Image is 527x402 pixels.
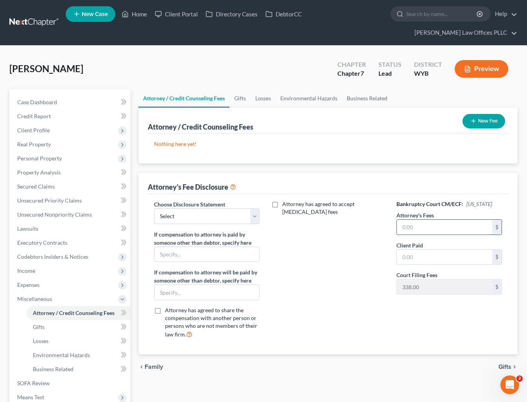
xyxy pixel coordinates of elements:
[17,183,55,190] span: Secured Claims
[27,348,131,362] a: Environmental Hazards
[492,220,502,235] div: $
[229,89,251,108] a: Gifts
[17,211,92,218] span: Unsecured Nonpriority Claims
[337,69,366,78] div: Chapter
[17,155,62,162] span: Personal Property
[396,241,423,249] label: Client Paid
[17,267,35,274] span: Income
[397,279,492,294] input: 0.00
[118,7,151,21] a: Home
[17,239,67,246] span: Executory Contracts
[11,236,131,250] a: Executory Contracts
[455,60,508,78] button: Preview
[33,366,73,372] span: Business Related
[154,285,259,300] input: Specify...
[11,95,131,109] a: Case Dashboard
[516,375,523,382] span: 2
[414,60,442,69] div: District
[138,364,145,370] i: chevron_left
[17,169,61,176] span: Property Analysis
[148,182,236,192] div: Attorney's Fee Disclosure
[138,89,229,108] a: Attorney / Credit Counseling Fees
[154,247,259,262] input: Specify...
[251,89,276,108] a: Losses
[27,334,131,348] a: Losses
[396,271,437,279] label: Court Filing Fees
[378,60,402,69] div: Status
[11,180,131,194] a: Secured Claims
[498,364,518,370] button: Gifts chevron_right
[414,69,442,78] div: WYB
[151,7,202,21] a: Client Portal
[337,60,366,69] div: Chapter
[17,295,52,302] span: Miscellaneous
[11,208,131,222] a: Unsecured Nonpriority Claims
[276,89,342,108] a: Environmental Hazards
[11,109,131,123] a: Credit Report
[466,201,492,207] span: [US_STATE]
[33,338,48,344] span: Losses
[145,364,163,370] span: Family
[27,306,131,320] a: Attorney / Credit Counseling Fees
[17,225,38,232] span: Lawsuits
[492,250,502,265] div: $
[27,320,131,334] a: Gifts
[165,307,257,338] span: Attorney has agreed to share the compensation with another person or persons who are not members ...
[406,7,478,21] input: Search by name...
[154,200,225,208] label: Choose Disclosure Statement
[378,69,402,78] div: Lead
[154,140,502,148] p: Nothing here yet!
[27,362,131,376] a: Business Related
[282,201,355,215] span: Attorney has agreed to accept [MEDICAL_DATA] fees
[33,324,45,330] span: Gifts
[397,250,492,265] input: 0.00
[498,364,511,370] span: Gifts
[11,376,131,390] a: SOFA Review
[397,220,492,235] input: 0.00
[148,122,253,132] div: Attorney / Credit Counseling Fees
[360,69,364,77] span: 7
[17,281,39,288] span: Expenses
[154,268,260,285] label: If compensation to attorney will be paid by someone other than debtor, specify here
[17,141,51,148] span: Real Property
[33,352,90,358] span: Environmental Hazards
[11,222,131,236] a: Lawsuits
[33,310,115,316] span: Attorney / Credit Counseling Fees
[511,364,518,370] i: chevron_right
[17,197,82,204] span: Unsecured Priority Claims
[342,89,392,108] a: Business Related
[11,165,131,180] a: Property Analysis
[17,99,57,105] span: Case Dashboard
[11,194,131,208] a: Unsecured Priority Claims
[9,63,83,74] span: [PERSON_NAME]
[82,11,108,17] span: New Case
[138,364,163,370] button: chevron_left Family
[492,279,502,294] div: $
[500,375,519,394] iframe: Intercom live chat
[491,7,517,21] a: Help
[396,200,502,208] h6: Bankruptcy Court CM/ECF:
[396,211,434,219] label: Attorney's Fees
[17,127,50,133] span: Client Profile
[17,253,88,260] span: Codebtors Insiders & Notices
[462,114,505,128] button: New Fee
[17,380,50,386] span: SOFA Review
[154,230,260,247] label: If compensation to attorney is paid by someone other than debtor, specify here
[202,7,262,21] a: Directory Cases
[262,7,306,21] a: DebtorCC
[17,394,44,400] span: Means Test
[410,26,517,40] a: [PERSON_NAME] Law Offices PLLC
[17,113,51,119] span: Credit Report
